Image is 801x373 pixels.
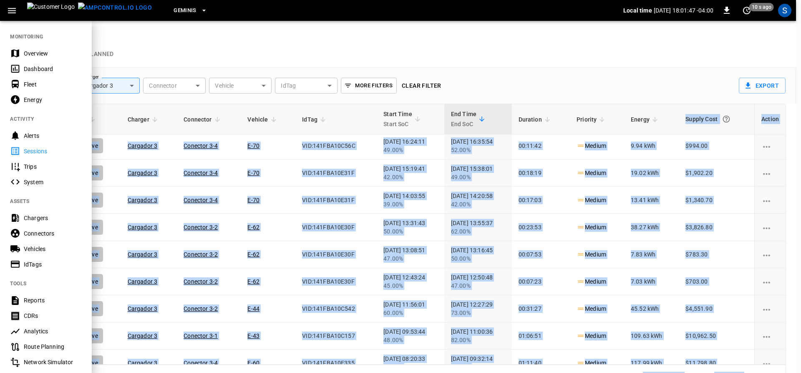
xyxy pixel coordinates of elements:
p: [DATE] 18:01:47 -04:00 [654,6,713,15]
div: System [24,178,82,186]
div: Trips [24,162,82,171]
div: Dashboard [24,65,82,73]
div: Route Planning [24,343,82,351]
button: set refresh interval [740,4,753,17]
p: Local time [623,6,652,15]
div: Vehicles [24,245,82,253]
div: Fleet [24,80,82,89]
div: Energy [24,96,82,104]
div: Sessions [24,147,82,155]
div: Connectors [24,229,82,238]
img: ampcontrol.io logo [78,3,152,13]
img: Customer Logo [27,3,75,18]
div: CDRs [24,312,82,320]
div: profile-icon [778,4,791,17]
div: Overview [24,49,82,58]
span: 10 s ago [749,3,774,11]
span: Geminis [174,6,196,15]
div: Network Simulator [24,358,82,366]
div: Reports [24,296,82,304]
div: Analytics [24,327,82,335]
div: IdTags [24,260,82,269]
div: Alerts [24,132,82,140]
div: Chargers [24,214,82,222]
